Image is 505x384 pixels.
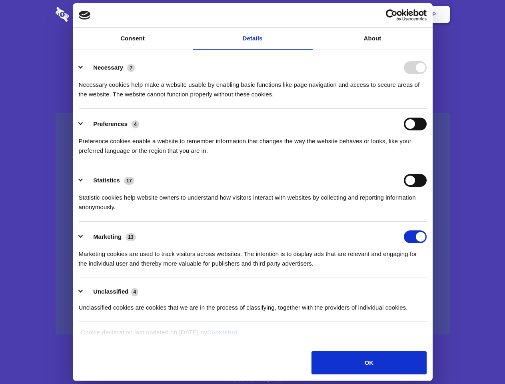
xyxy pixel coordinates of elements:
span: 4 [132,120,139,128]
span: 17 [124,177,134,185]
label: Preferences [93,120,128,127]
div: Unclassified cookies are cookies that we are in the process of classifying, together with the pro... [79,297,427,312]
h1: Eliminate Slack Data Loss. [56,36,450,65]
a: Details [193,28,313,50]
label: Necessary [93,64,123,71]
label: Marketing [93,233,122,240]
div: Marketing cookies are used to track visitors across websites. The intention is to display ads tha... [79,243,427,268]
a: Contact [324,2,361,27]
label: Statistics [93,177,120,184]
div: Necessary cookies help make a website usable by enabling basic functions like page navigation and... [79,74,427,99]
span: 7 [127,64,135,72]
button: Marketing (13) [79,230,141,243]
a: Usercentrics Cookiebot - opens in a new window [357,9,427,21]
div: Preference cookies enable a website to remember information that changes the way the website beha... [79,130,427,156]
div: Statistic cookies help website owners to understand how visitors interact with websites by collec... [79,187,427,212]
a: Consent [73,28,193,50]
a: Login [363,2,397,27]
button: Statistics (17) [79,174,140,187]
a: Wistia video thumbnail [56,113,450,335]
h4: Auto-redaction of sensitive data, encrypted data sharing and self-destructing private chats. Shar... [56,73,450,99]
a: Pricing [235,2,269,27]
span: 4 [131,288,139,296]
img: logo [79,11,91,20]
button: OK [311,351,426,374]
button: Preferences (4) [79,118,144,130]
a: Cookiebot [207,329,238,336]
div: Cookie declaration last updated on [DATE] by [75,328,430,343]
button: Unclassified (4) [79,287,144,297]
span: 13 [126,233,136,241]
iframe: Drift Widget Chat Controller [465,344,495,374]
img: logo-wordmark-white-trans-d4663122ce5f474addd5e946df7df03e33cb6a1c49d2221995e7729f52c070b2.svg [56,7,124,22]
a: About [313,28,433,50]
button: Necessary (7) [79,61,140,74]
